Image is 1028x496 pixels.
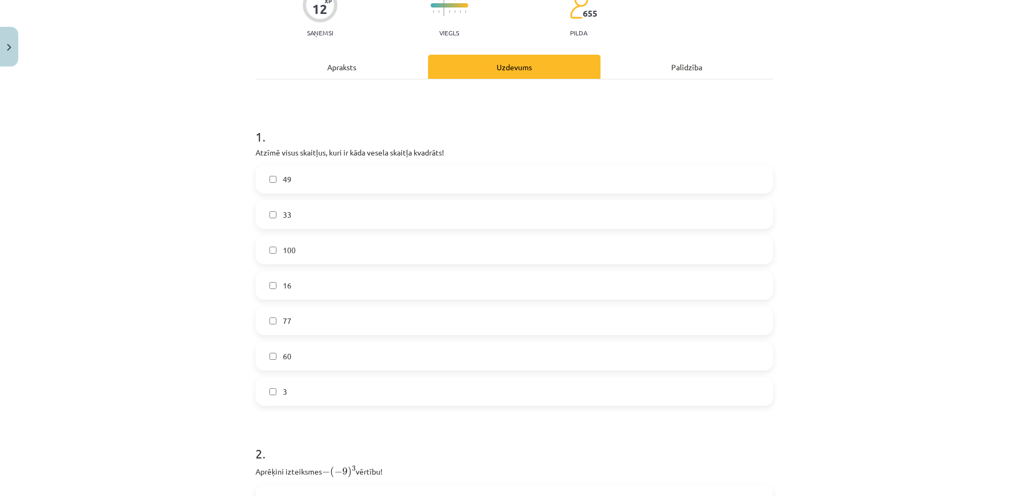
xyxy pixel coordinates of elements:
img: icon-short-line-57e1e144782c952c97e751825c79c345078a6d821885a25fce030b3d8c18986b.svg [433,10,434,13]
div: Palīdzība [601,55,773,79]
span: 49 [283,174,291,185]
input: 33 [269,211,276,218]
span: 9 [342,468,348,475]
p: Atzīmē visus skaitļus, kuri ir kāda vesela skaitļa kvadrāts! [256,147,773,158]
div: Uzdevums [428,55,601,79]
div: 12 [312,2,327,17]
p: pilda [570,29,587,36]
div: Apraksts [256,55,428,79]
input: 49 [269,176,276,183]
p: Viegls [439,29,459,36]
img: icon-short-line-57e1e144782c952c97e751825c79c345078a6d821885a25fce030b3d8c18986b.svg [454,10,455,13]
img: icon-short-line-57e1e144782c952c97e751825c79c345078a6d821885a25fce030b3d8c18986b.svg [449,10,450,13]
span: ) [348,467,352,478]
img: icon-close-lesson-0947bae3869378f0d4975bcd49f059093ad1ed9edebbc8119c70593378902aed.svg [7,44,11,51]
p: Saņemsi [303,29,337,36]
span: ( [330,467,334,478]
input: 100 [269,247,276,254]
span: 655 [583,9,597,18]
img: icon-short-line-57e1e144782c952c97e751825c79c345078a6d821885a25fce030b3d8c18986b.svg [438,10,439,13]
input: 3 [269,388,276,395]
h1: 1 . [256,110,773,144]
span: − [322,468,330,476]
span: 16 [283,280,291,291]
span: 100 [283,245,296,256]
input: 77 [269,317,276,324]
span: 3 [283,386,287,397]
span: − [334,468,342,476]
span: 33 [283,209,291,220]
input: 60 [269,353,276,360]
span: 77 [283,315,291,327]
span: 60 [283,351,291,362]
span: 3 [352,466,356,471]
p: Aprēķini izteiksmes vērtību! [256,464,773,478]
h1: 2 . [256,427,773,461]
input: 16 [269,282,276,289]
img: icon-short-line-57e1e144782c952c97e751825c79c345078a6d821885a25fce030b3d8c18986b.svg [465,10,466,13]
img: icon-short-line-57e1e144782c952c97e751825c79c345078a6d821885a25fce030b3d8c18986b.svg [460,10,461,13]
